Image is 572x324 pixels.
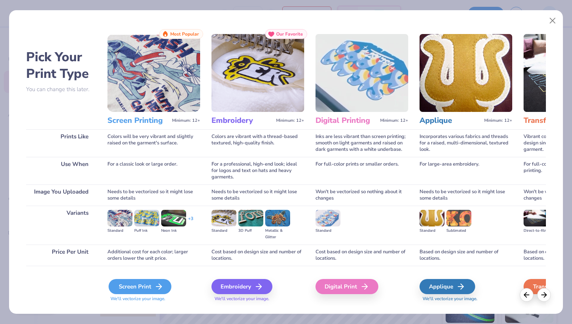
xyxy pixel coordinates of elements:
img: Screen Printing [107,34,200,112]
h3: Screen Printing [107,116,169,126]
div: Standard [211,228,236,234]
div: Incorporates various fabrics and threads for a raised, multi-dimensional, textured look. [420,129,512,157]
div: Inks are less vibrant than screen printing; smooth on light garments and raised on dark garments ... [316,129,408,157]
span: Minimum: 12+ [380,118,408,123]
img: Standard [316,210,340,226]
img: Embroidery [211,34,304,112]
div: Image You Uploaded [26,184,96,206]
h3: Applique [420,116,481,126]
div: Neon Ink [161,228,186,234]
div: Needs to be vectorized so it might lose some details [107,184,200,206]
div: Additional cost for each color; larger orders lower the unit price. [107,245,200,266]
div: Based on design size and number of locations. [420,245,512,266]
img: 3D Puff [238,210,263,226]
div: Digital Print [316,279,378,294]
span: Minimum: 12+ [484,118,512,123]
div: Screen Print [109,279,171,294]
div: Needs to be vectorized so it might lose some details [211,184,304,206]
div: Metallic & Glitter [265,228,290,240]
div: Embroidery [211,279,272,294]
div: For large-area embroidery. [420,157,512,184]
div: Price Per Unit [26,245,96,266]
h2: Pick Your Print Type [26,49,96,82]
img: Applique [420,34,512,112]
div: + 3 [188,215,193,228]
img: Direct-to-film [524,210,549,226]
img: Sublimated [446,210,471,226]
div: Standard [316,228,340,234]
div: For a classic look or large order. [107,157,200,184]
img: Neon Ink [161,210,186,226]
img: Standard [211,210,236,226]
div: 3D Puff [238,228,263,234]
div: For full-color prints or smaller orders. [316,157,408,184]
h3: Embroidery [211,116,273,126]
div: Puff Ink [134,228,159,234]
div: Colors are vibrant with a thread-based textured, high-quality finish. [211,129,304,157]
div: Standard [420,228,445,234]
div: For a professional, high-end look; ideal for logos and text on hats and heavy garments. [211,157,304,184]
p: You can change this later. [26,86,96,93]
img: Puff Ink [134,210,159,226]
div: Cost based on design size and number of locations. [211,245,304,266]
div: Variants [26,206,96,245]
h3: Digital Printing [316,116,377,126]
div: Cost based on design size and number of locations. [316,245,408,266]
span: We'll vectorize your image. [107,296,200,302]
div: Applique [420,279,475,294]
div: Direct-to-film [524,228,549,234]
div: Won't be vectorized so nothing about it changes [316,184,408,206]
span: Most Popular [170,31,199,37]
div: Prints Like [26,129,96,157]
div: Use When [26,157,96,184]
img: Standard [107,210,132,226]
span: Minimum: 12+ [276,118,304,123]
button: Close [546,14,560,28]
div: Standard [107,228,132,234]
div: Colors will be very vibrant and slightly raised on the garment's surface. [107,129,200,157]
img: Standard [420,210,445,226]
img: Digital Printing [316,34,408,112]
div: Needs to be vectorized so it might lose some details [420,184,512,206]
span: Minimum: 12+ [172,118,200,123]
span: We'll vectorize your image. [211,296,304,302]
span: We'll vectorize your image. [420,296,512,302]
img: Metallic & Glitter [265,210,290,226]
div: Sublimated [446,228,471,234]
span: Our Favorite [276,31,303,37]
